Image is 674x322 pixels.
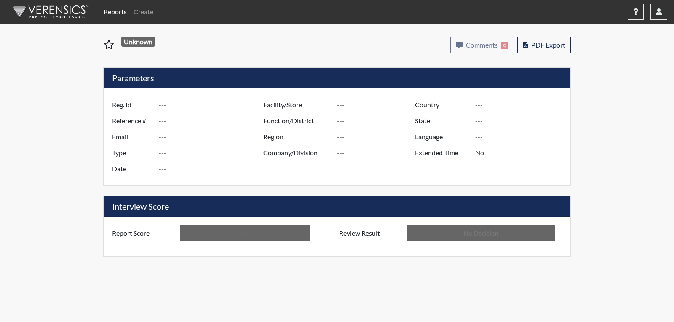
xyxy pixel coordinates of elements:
[409,145,475,161] label: Extended Time
[517,37,571,53] button: PDF Export
[475,97,568,113] input: ---
[257,97,337,113] label: Facility/Store
[337,97,417,113] input: ---
[407,225,555,241] input: No Decision
[409,129,475,145] label: Language
[104,68,570,88] h5: Parameters
[409,97,475,113] label: Country
[106,129,159,145] label: Email
[337,113,417,129] input: ---
[106,97,159,113] label: Reg. Id
[180,225,310,241] input: ---
[337,129,417,145] input: ---
[337,145,417,161] input: ---
[106,161,159,177] label: Date
[121,37,155,47] span: Unknown
[475,129,568,145] input: ---
[159,161,265,177] input: ---
[450,37,514,53] button: Comments0
[475,113,568,129] input: ---
[466,41,498,49] span: Comments
[104,196,570,217] h5: Interview Score
[106,145,159,161] label: Type
[257,129,337,145] label: Region
[106,113,159,129] label: Reference #
[475,145,568,161] input: ---
[333,225,407,241] label: Review Result
[159,129,265,145] input: ---
[257,145,337,161] label: Company/Division
[257,113,337,129] label: Function/District
[106,225,180,241] label: Report Score
[159,145,265,161] input: ---
[501,42,508,49] span: 0
[159,113,265,129] input: ---
[409,113,475,129] label: State
[130,3,157,20] a: Create
[531,41,565,49] span: PDF Export
[100,3,130,20] a: Reports
[159,97,265,113] input: ---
